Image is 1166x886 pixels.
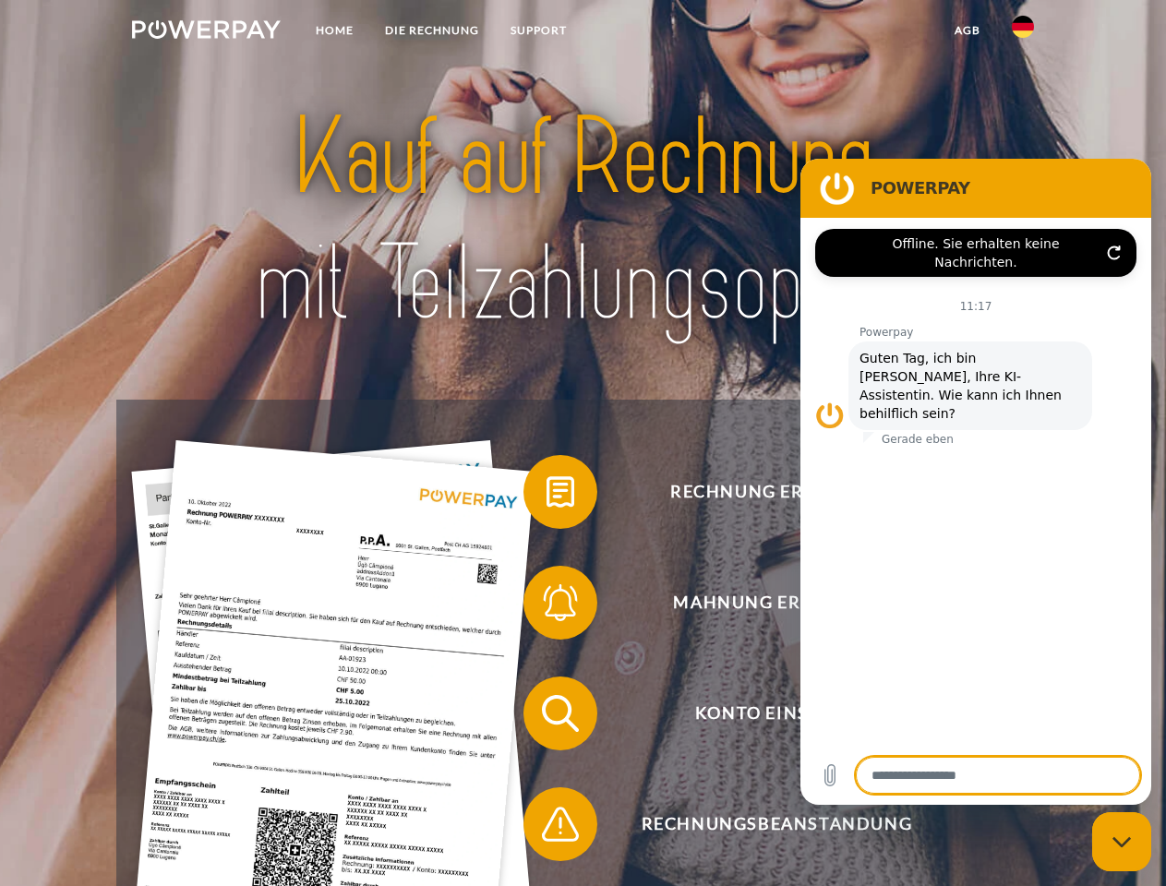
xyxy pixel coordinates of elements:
[550,455,1003,529] span: Rechnung erhalten?
[939,14,996,47] a: agb
[523,566,1004,640] button: Mahnung erhalten?
[495,14,583,47] a: SUPPORT
[800,159,1151,805] iframe: Messaging-Fenster
[523,676,1004,750] button: Konto einsehen
[550,566,1003,640] span: Mahnung erhalten?
[523,455,1004,529] button: Rechnung erhalten?
[176,89,990,353] img: title-powerpay_de.svg
[369,14,495,47] a: DIE RECHNUNG
[550,676,1003,750] span: Konto einsehen
[537,469,583,515] img: qb_bill.svg
[1012,16,1034,38] img: de
[132,20,281,39] img: logo-powerpay-white.svg
[537,801,583,847] img: qb_warning.svg
[523,787,1004,861] button: Rechnungsbeanstandung
[300,14,369,47] a: Home
[550,787,1003,861] span: Rechnungsbeanstandung
[1092,812,1151,871] iframe: Schaltfläche zum Öffnen des Messaging-Fensters; Konversation läuft
[537,580,583,626] img: qb_bell.svg
[537,690,583,736] img: qb_search.svg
